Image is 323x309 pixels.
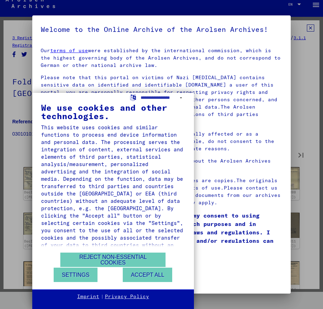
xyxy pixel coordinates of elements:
[105,293,149,300] a: Privacy Policy
[41,124,185,256] div: This website uses cookies and similar functions to process end device information and personal da...
[54,268,97,282] button: Settings
[123,268,172,282] button: Accept all
[41,103,185,120] div: We use cookies and other technologies.
[77,293,99,300] a: Imprint
[60,253,166,267] button: Reject non-essential cookies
